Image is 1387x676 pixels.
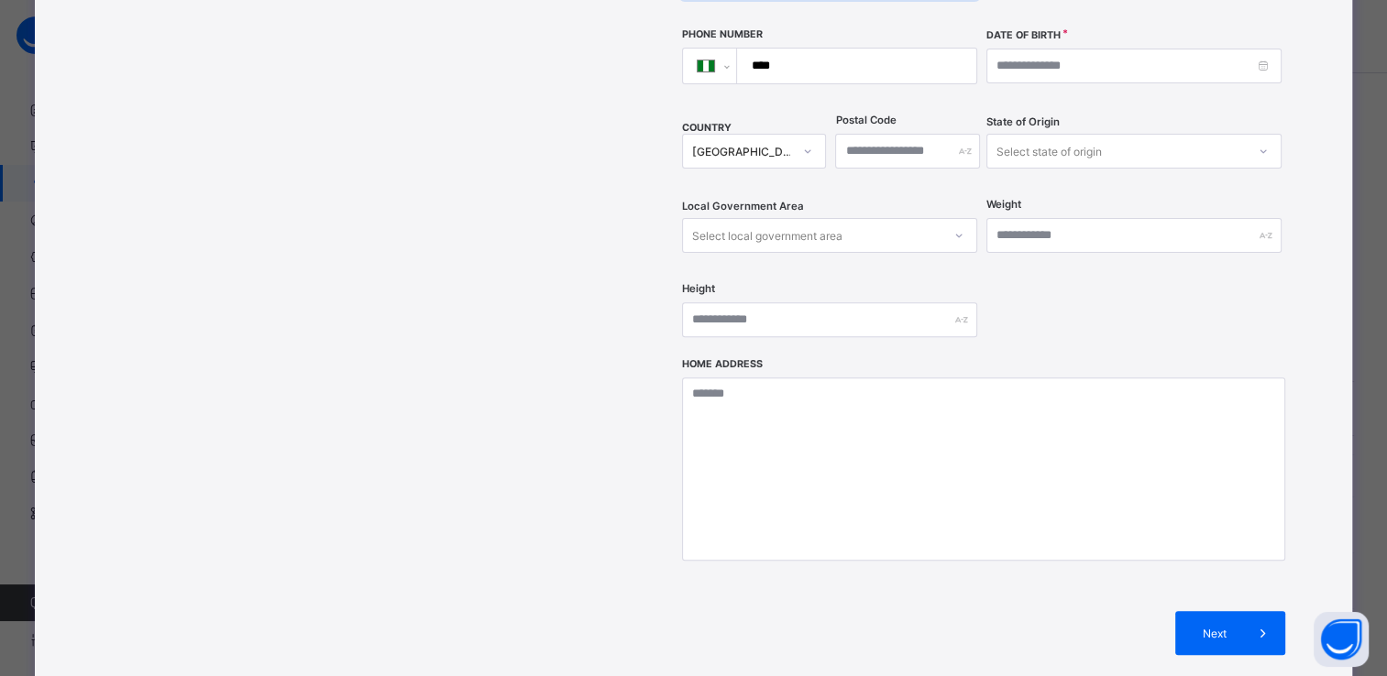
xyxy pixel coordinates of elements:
label: Weight [986,198,1021,211]
label: Phone Number [682,28,763,40]
span: Local Government Area [682,200,804,213]
label: Date of Birth [986,29,1061,41]
label: Postal Code [835,114,896,126]
span: State of Origin [986,115,1060,128]
div: [GEOGRAPHIC_DATA] [692,145,793,158]
span: Next [1189,627,1241,640]
span: COUNTRY [682,122,732,134]
div: Select local government area [692,218,842,253]
div: Select state of origin [996,134,1102,169]
label: Home Address [682,358,763,370]
button: Open asap [1314,612,1369,667]
label: Height [682,282,715,295]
